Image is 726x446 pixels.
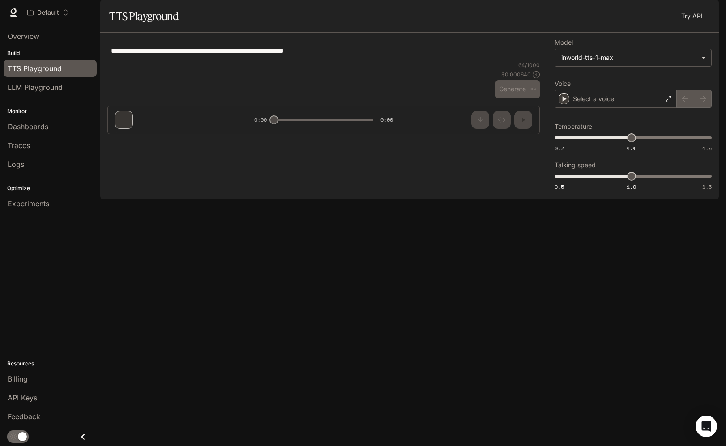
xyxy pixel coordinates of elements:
[561,53,697,62] div: inworld-tts-1-max
[573,94,614,103] p: Select a voice
[518,61,540,69] p: 64 / 1000
[696,416,717,437] div: Open Intercom Messenger
[555,39,573,46] p: Model
[627,183,636,191] span: 1.0
[501,71,531,78] p: $ 0.000640
[555,81,571,87] p: Voice
[702,144,712,152] span: 1.5
[555,144,564,152] span: 0.7
[555,183,564,191] span: 0.5
[555,123,592,130] p: Temperature
[702,183,712,191] span: 1.5
[555,49,711,66] div: inworld-tts-1-max
[678,7,706,25] a: Try API
[627,144,636,152] span: 1.1
[23,4,73,21] button: Open workspace menu
[555,162,596,168] p: Talking speed
[37,9,59,17] p: Default
[109,7,179,25] h1: TTS Playground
